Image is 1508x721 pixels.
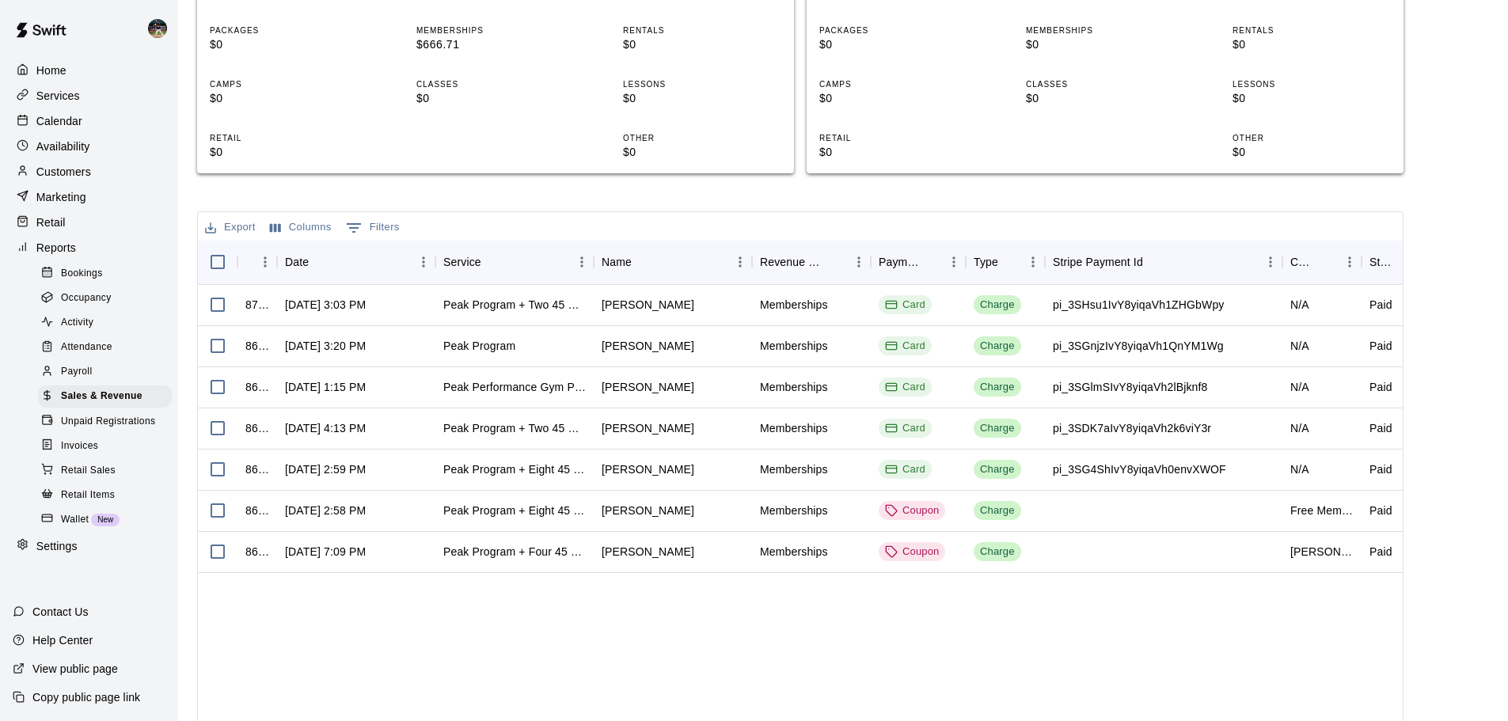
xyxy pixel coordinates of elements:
p: $666.71 [416,36,575,53]
button: Menu [942,250,966,274]
button: Sort [309,251,331,273]
div: Coupon [1290,240,1316,284]
img: Nolan Gilbert [148,19,167,38]
p: $0 [1026,90,1184,107]
div: Peak Performance Gym Pass [443,379,586,395]
p: CAMPS [210,78,368,90]
div: N/A [1290,461,1309,477]
div: Paid [1369,379,1392,395]
div: 865114 [245,420,269,436]
p: OTHER [1233,132,1391,144]
span: Retail Items [61,488,115,503]
a: Attendance [38,336,178,360]
a: Unpaid Registrations [38,409,178,434]
div: Occupancy [38,287,172,309]
div: Peak Program + Eight 45 Minute Lessons [443,461,586,477]
a: Payroll [38,360,178,385]
p: $0 [1233,90,1391,107]
div: Status [1369,240,1395,284]
button: Menu [1021,250,1045,274]
div: Charge [980,503,1015,518]
div: Service [443,240,481,284]
div: 871986 [245,297,269,313]
a: Retail [13,211,165,234]
p: PACKAGES [210,25,368,36]
a: Services [13,84,165,108]
p: Settings [36,538,78,554]
button: Select columns [266,215,336,240]
button: Sort [1143,251,1165,273]
a: Reports [13,236,165,260]
p: OTHER [623,132,781,144]
div: WalletNew [38,509,172,531]
p: RETAIL [210,132,368,144]
button: Menu [728,250,752,274]
a: Retail Sales [38,458,178,483]
button: Sort [998,251,1020,273]
button: Sort [632,251,654,273]
button: Export [201,215,260,240]
div: Chris Simonson [602,297,694,313]
div: Oct 7, 2025, 7:09 PM [285,544,366,560]
div: Card [885,339,925,354]
p: $0 [819,144,978,161]
div: Date [277,240,435,284]
div: N/A [1290,338,1309,354]
button: Sort [920,251,942,273]
div: Retail Items [38,484,172,507]
a: Marketing [13,185,165,209]
div: pi_3SDK7aIvY8yiqaVh2k6viY3r [1053,420,1211,436]
div: Retail Sales [38,460,172,482]
div: InvoiceId [237,240,277,284]
button: Menu [847,250,871,274]
div: Paid [1369,420,1392,436]
div: Activity [38,312,172,334]
div: Customers [13,160,165,184]
div: Memberships [760,297,828,313]
p: CLASSES [1026,78,1184,90]
p: LESSONS [1233,78,1391,90]
p: View public page [32,661,118,677]
div: Type [966,240,1045,284]
div: Coupon [1282,240,1362,284]
div: Charge [980,421,1015,436]
div: Payment Method [871,240,966,284]
div: Revenue Category [752,240,871,284]
div: Attendance [38,336,172,359]
p: $0 [623,36,781,53]
div: Oct 8, 2025, 2:58 PM [285,503,366,518]
div: Charge [980,339,1015,354]
div: Stripe Payment Id [1053,240,1143,284]
div: Memberships [760,544,828,560]
button: Menu [412,250,435,274]
span: Sales & Revenue [61,389,142,404]
div: 866860 [245,338,269,354]
div: Peak Program [443,338,515,354]
span: Wallet [61,512,89,528]
div: Memberships [760,461,828,477]
div: 866542 [245,379,269,395]
p: $0 [210,90,368,107]
div: Peak Program + Eight 45 Minute Lessons [443,503,586,518]
div: Bookings [38,263,172,285]
div: Charge [980,298,1015,313]
button: Sort [825,251,847,273]
button: Menu [1338,250,1362,274]
a: Home [13,59,165,82]
div: pi_3SG4ShIvY8yiqaVh0envXWOF [1053,461,1226,477]
span: Payroll [61,364,92,380]
div: 861346 [245,544,269,560]
span: Invoices [61,438,98,454]
div: Charge [980,545,1015,560]
div: Paid [1369,297,1392,313]
p: MEMBERSHIPS [416,25,575,36]
div: Settings [13,534,165,558]
a: Calendar [13,109,165,133]
p: LESSONS [623,78,781,90]
a: Retail Items [38,483,178,507]
button: Sort [481,251,503,273]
